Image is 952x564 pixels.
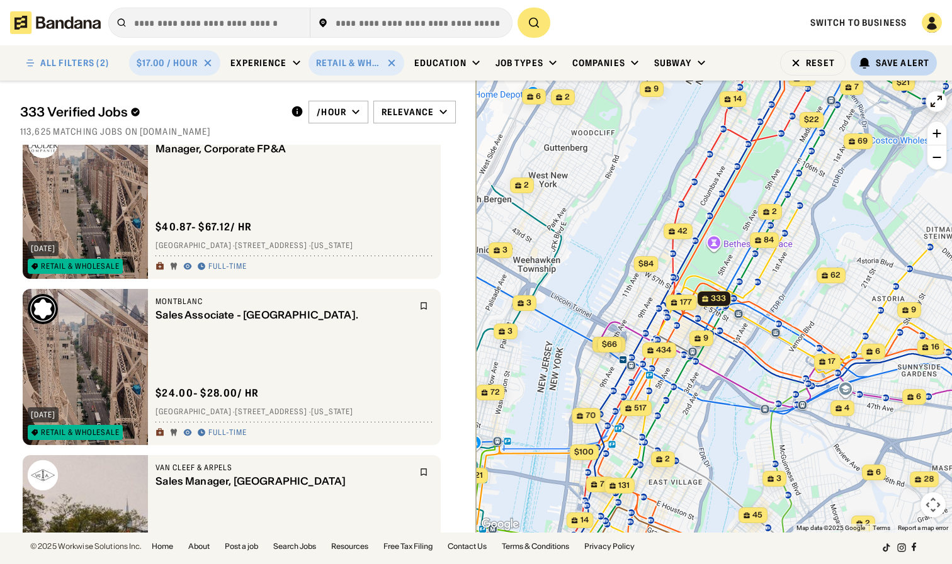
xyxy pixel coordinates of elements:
span: $22 [804,115,819,124]
span: $100 [574,447,594,456]
a: Free Tax Filing [383,543,433,550]
div: Retail & Wholesale [41,429,120,436]
span: 7 [854,82,859,93]
div: $17.00 / hour [137,57,198,69]
span: $66 [602,339,617,349]
a: Resources [331,543,368,550]
a: About [188,543,210,550]
span: 9 [703,333,708,344]
span: 177 [680,297,692,308]
a: Terms & Conditions [502,543,569,550]
div: Retail & Wholesale [41,262,120,270]
div: Manager, Corporate FP&A [156,143,412,155]
div: Education [414,57,467,69]
a: Report a map error [898,524,948,531]
span: 62 [830,270,841,281]
span: 2 [772,206,777,217]
span: 3 [502,245,507,256]
div: $ 40.87 - $67.12 / hr [156,220,252,234]
div: Full-time [208,262,247,272]
span: 45 [752,510,762,521]
div: 113,625 matching jobs on [DOMAIN_NAME] [20,126,456,137]
div: Retail & Wholesale [316,57,382,69]
div: 333 Verified Jobs [20,104,281,120]
div: Save Alert [876,57,929,69]
div: Montblanc [156,296,412,307]
span: 69 [858,136,868,147]
span: 14 [734,94,742,104]
span: $84 [638,259,654,268]
span: 16 [931,342,939,352]
div: Job Types [496,57,543,69]
div: Subway [654,57,692,69]
span: 42 [677,226,688,237]
img: Van Cleef & Arpels logo [28,460,58,490]
span: 3 [507,326,513,337]
span: 78 [600,479,609,490]
img: Google [479,516,521,533]
a: Contact Us [448,543,487,550]
span: 9 [654,84,659,94]
span: 131 [618,480,630,491]
div: Experience [230,57,286,69]
a: Terms (opens in new tab) [873,524,890,531]
span: 3 [526,298,531,308]
div: © 2025 Workwise Solutions Inc. [30,543,142,550]
span: 6 [875,346,880,357]
div: ALL FILTERS (2) [40,59,109,67]
div: [DATE] [31,411,55,419]
span: 2 [865,518,870,529]
span: 28 [924,474,934,485]
span: 2 [565,92,570,103]
span: Map data ©2025 Google [796,524,865,531]
span: 3 [776,473,781,484]
div: Van Cleef & Arpels [156,463,412,473]
span: 72 [490,387,500,398]
img: Bandana logotype [10,11,101,34]
div: /hour [317,106,346,118]
span: 517 [634,403,647,414]
span: 4 [844,403,849,414]
div: Sales Associate - [GEOGRAPHIC_DATA]. [156,309,412,321]
span: $21 [897,77,910,87]
div: [GEOGRAPHIC_DATA] · [STREET_ADDRESS] · [US_STATE] [156,407,433,417]
span: 9 [911,305,916,315]
span: 2 [665,454,670,465]
span: 333 [711,293,726,304]
span: 70 [586,410,596,421]
span: 84 [764,235,774,245]
span: 14 [581,515,589,526]
a: Post a job [225,543,258,550]
img: Montblanc logo [28,294,58,324]
div: Companies [572,57,625,69]
div: Sales Manager, [GEOGRAPHIC_DATA] [156,475,412,487]
div: grid [20,145,456,533]
a: Home [152,543,173,550]
span: 434 [656,345,671,356]
div: Reset [806,59,835,67]
button: Map camera controls [921,492,946,517]
span: 17 [828,356,836,367]
a: Search Jobs [273,543,316,550]
span: 6 [876,467,881,478]
a: Switch to Business [810,17,907,28]
a: Open this area in Google Maps (opens a new window) [479,516,521,533]
div: Relevance [382,106,434,118]
span: 6 [536,91,541,102]
a: Privacy Policy [584,543,635,550]
span: 6 [916,392,921,402]
div: $ 24.00 - $28.00 / hr [156,386,259,400]
span: 2 [524,180,529,191]
div: [GEOGRAPHIC_DATA] · [STREET_ADDRESS] · [US_STATE] [156,241,433,251]
div: [DATE] [31,245,55,252]
div: Full-time [208,428,247,438]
